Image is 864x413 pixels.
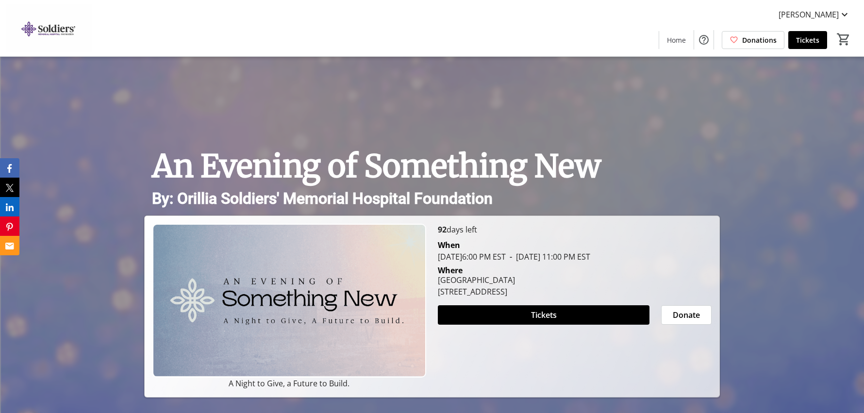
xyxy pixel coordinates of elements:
span: Home [667,35,686,45]
div: Where [438,266,463,274]
span: - [506,251,516,262]
span: By: Orillia Soldiers' Memorial Hospital Foundation [152,189,493,208]
div: [STREET_ADDRESS] [438,286,515,297]
div: When [438,239,460,251]
span: Tickets [796,35,819,45]
a: Home [659,31,694,49]
span: Donate [673,309,700,321]
span: Donations [742,35,777,45]
div: [GEOGRAPHIC_DATA] [438,274,515,286]
button: Help [694,30,714,50]
span: [PERSON_NAME] [779,9,839,20]
span: [DATE] 6:00 PM EST [438,251,506,262]
p: days left [438,224,712,235]
img: Orillia Soldiers' Memorial Hospital Foundation's Logo [6,4,92,52]
a: Donations [722,31,784,49]
span: [DATE] 11:00 PM EST [506,251,590,262]
span: 92 [438,224,447,235]
span: An Evening of Something New [152,147,601,185]
span: Tickets [531,309,557,321]
img: Campaign CTA Media Photo [152,224,426,378]
button: [PERSON_NAME] [771,7,858,22]
button: Cart [835,31,852,48]
a: Tickets [788,31,827,49]
button: Donate [661,305,712,325]
p: A Night to Give, a Future to Build. [152,378,426,389]
button: Tickets [438,305,649,325]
